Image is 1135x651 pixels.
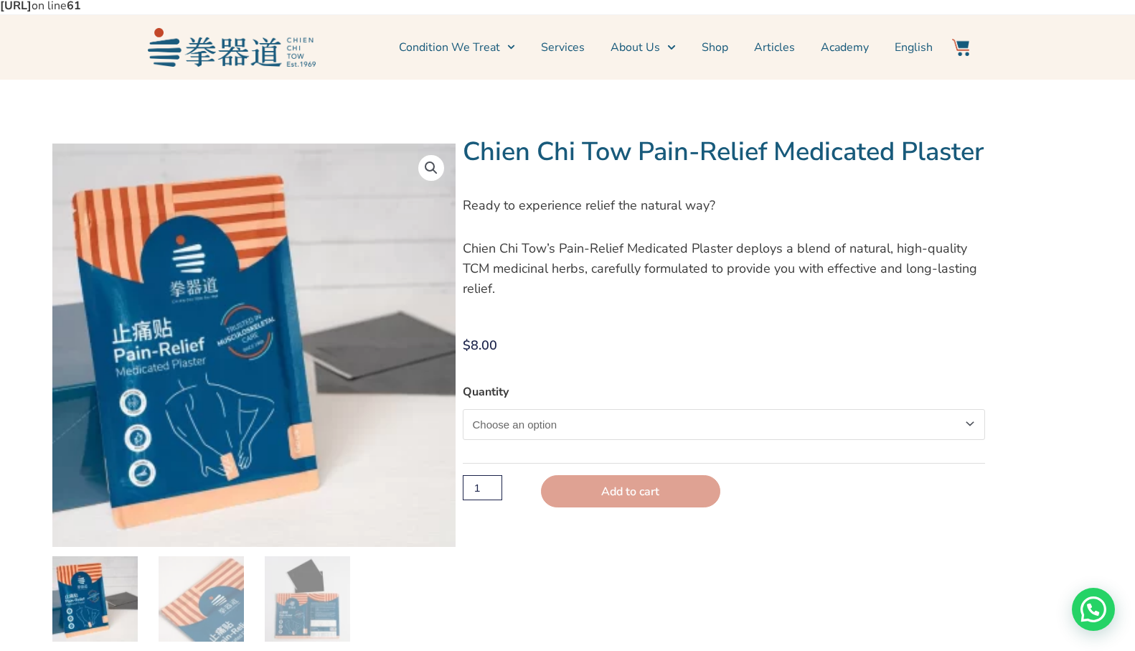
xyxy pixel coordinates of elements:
a: Articles [754,29,795,65]
input: Product quantity [463,475,501,500]
nav: Menu [323,29,933,65]
bdi: 8.00 [463,337,497,354]
button: Add to cart [541,475,720,507]
a: Academy [821,29,869,65]
a: View full-screen image gallery [418,155,444,181]
label: Quantity [463,384,509,400]
img: Chien Chi Tow Pain-Relief Medicated Plaster - Image 3 [265,556,350,642]
h1: Chien Chi Tow Pain-Relief Medicated Plaster [463,136,985,168]
p: Ready to experience relief the natural way? [463,195,985,215]
span: $ [463,337,471,354]
a: Condition We Treat [399,29,515,65]
a: Shop [702,29,728,65]
a: English [895,29,933,65]
a: About Us [611,29,675,65]
span: English [895,39,933,56]
img: Chien Chi Tow Pain-Relief Medicated Plaster [52,556,138,642]
a: Services [541,29,585,65]
img: Chien Chi Tow Pain-Relief Medicated Plaster - Image 2 [159,556,244,642]
img: Website Icon-03 [952,39,969,56]
p: Chien Chi Tow’s Pain-Relief Medicated Plaster deploys a blend of natural, high-quality TCM medici... [463,238,985,299]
